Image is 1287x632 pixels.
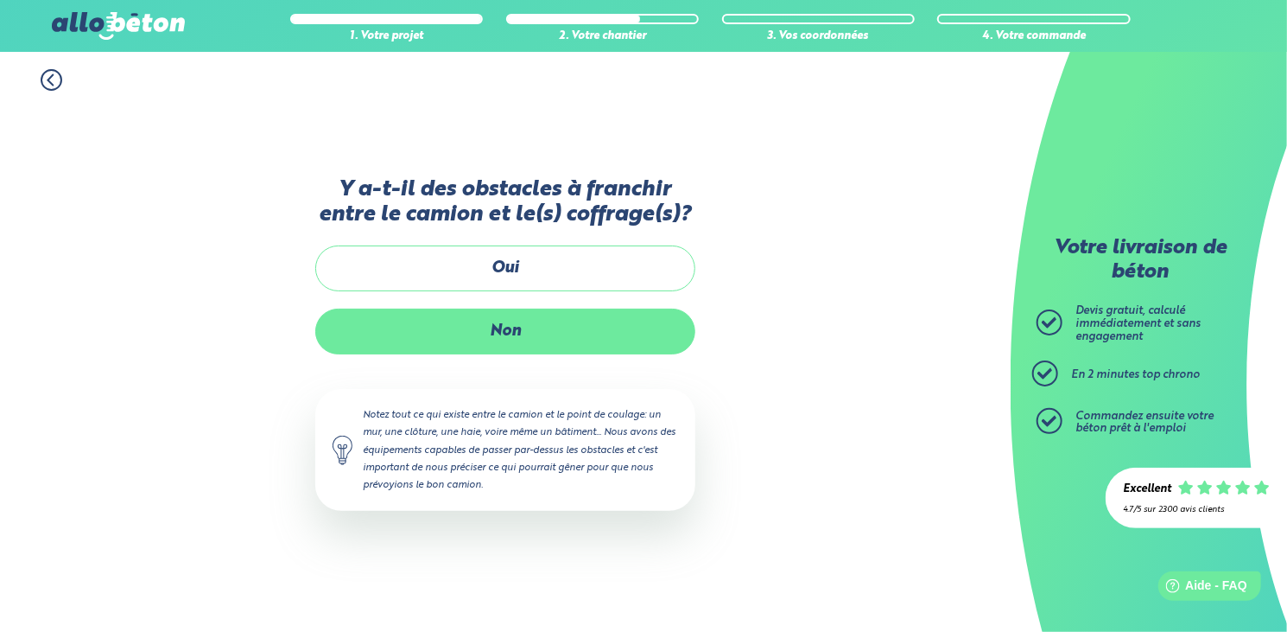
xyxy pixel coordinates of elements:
p: Votre livraison de béton [1041,237,1239,284]
div: Notez tout ce qui existe entre le camion et le point de coulage: un mur, une clôture, une haie, v... [315,389,695,511]
iframe: Help widget launcher [1133,565,1268,613]
div: 4. Votre commande [937,30,1130,43]
div: Excellent [1123,483,1171,496]
div: 1. Votre projet [290,30,483,43]
div: 3. Vos coordonnées [722,30,915,43]
img: allobéton [52,12,185,40]
label: Y a-t-il des obstacles à franchir entre le camion et le(s) coffrage(s)? [315,177,695,228]
div: 4.7/5 sur 2300 avis clients [1123,505,1270,514]
label: Oui [315,246,695,291]
span: En 2 minutes top chrono [1071,369,1200,380]
span: Commandez ensuite votre béton prêt à l'emploi [1075,411,1214,435]
span: Devis gratuit, calculé immédiatement et sans engagement [1075,305,1201,342]
label: Non [315,309,695,354]
div: 2. Votre chantier [506,30,699,43]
